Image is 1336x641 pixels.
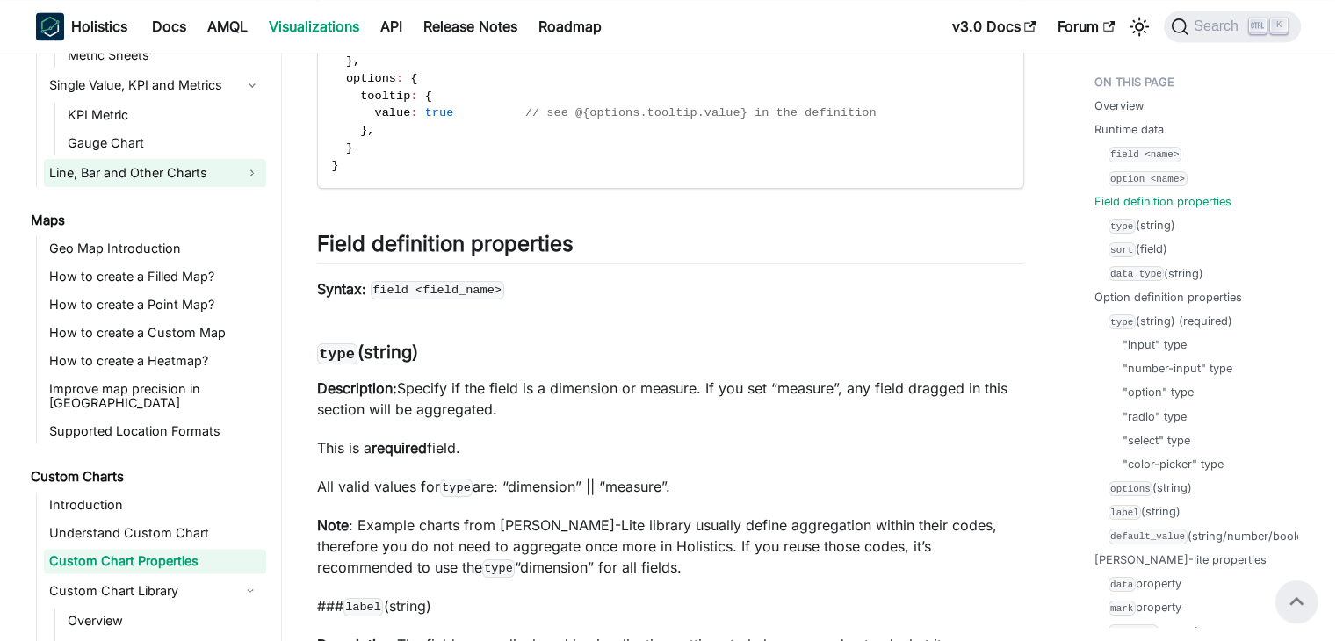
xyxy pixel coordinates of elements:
a: "color-picker" type [1123,456,1224,472]
code: type [1109,219,1136,234]
a: Metric Sheets [62,43,266,68]
p: All valid values for are: “dimension” || “measure”. [317,476,1024,497]
a: "input" type [1123,336,1187,353]
code: data_type [1109,266,1165,281]
kbd: K [1270,18,1288,33]
span: } [346,141,353,155]
a: "option" type [1123,384,1194,400]
code: type [317,343,357,364]
a: type(string) (required) [1109,313,1232,329]
code: field <name> [1109,147,1182,162]
a: option <name> [1109,169,1188,186]
img: Holistics [36,12,64,40]
p: : Example charts from [PERSON_NAME]-Lite library usually define aggregation within their codes, t... [317,515,1024,578]
span: { [410,72,417,85]
button: Switch between dark and light mode (currently light mode) [1125,12,1153,40]
a: Overview [62,609,266,633]
code: data [1109,577,1136,592]
a: Supported Location Formats [44,419,266,443]
span: { [425,90,432,103]
p: ### (string) [317,595,1024,616]
strong: Note [317,516,349,534]
strong: Description: [317,379,397,397]
a: dataproperty [1109,575,1181,592]
a: How to create a Heatmap? [44,349,266,373]
span: , [353,54,360,68]
a: Introduction [44,493,266,517]
h2: Field definition properties [317,231,1024,264]
a: How to create a Custom Map [44,320,266,345]
a: markproperty [1109,599,1181,616]
code: field <field_name> [371,281,504,299]
span: , [367,124,374,137]
a: "select" type [1123,432,1190,449]
h3: (string) [317,342,1024,364]
a: data_type(string) [1109,265,1204,282]
a: KPI Metric [62,103,266,127]
a: Custom Chart Library [44,577,235,605]
span: // see @{options.tooltip.value} in the definition [525,106,877,119]
a: Geo Map Introduction [44,236,266,261]
a: Line, Bar and Other Charts [44,159,266,187]
span: Search [1188,18,1249,34]
a: encodingproperty [1109,623,1204,639]
a: Maps [25,208,266,233]
button: Search (Ctrl+K) [1164,11,1300,42]
span: } [346,54,353,68]
strong: required [372,439,427,457]
a: Overview [1094,97,1144,114]
a: How to create a Filled Map? [44,264,266,289]
span: true [425,106,454,119]
code: default_value [1109,529,1188,544]
code: label [343,598,384,616]
code: type [482,559,516,577]
a: Visualizations [258,12,370,40]
a: Release Notes [413,12,528,40]
span: } [360,124,367,137]
code: type [440,479,473,496]
code: type [1109,314,1136,329]
a: Custom Charts [25,465,266,489]
a: label(string) [1109,503,1181,520]
a: field <name> [1109,146,1182,162]
a: v3.0 Docs [942,12,1047,40]
span: options [346,72,396,85]
span: tooltip [360,90,410,103]
code: options [1109,481,1153,496]
a: "number-input" type [1123,360,1232,377]
a: Roadmap [528,12,612,40]
a: [PERSON_NAME]-lite properties [1094,551,1267,568]
p: This is a field. [317,437,1024,458]
a: Forum [1047,12,1125,40]
code: mark [1109,601,1136,616]
nav: Docs sidebar [18,53,282,641]
a: sort(field) [1109,241,1167,257]
a: options(string) [1109,479,1193,496]
a: "radio" type [1123,408,1187,425]
a: Custom Chart Properties [44,549,266,573]
a: Improve map precision in [GEOGRAPHIC_DATA] [44,377,266,415]
a: Field definition properties [1094,193,1231,210]
a: HolisticsHolistics [36,12,127,40]
button: Collapse sidebar category 'Custom Chart Library' [235,577,266,605]
a: Gauge Chart [62,131,266,155]
a: default_value(string/number/boolean) [1109,528,1320,544]
span: : [410,90,417,103]
b: Holistics [71,16,127,37]
span: : [410,106,417,119]
a: How to create a Point Map? [44,292,266,317]
code: option <name> [1109,171,1188,186]
a: Single Value, KPI and Metrics [44,71,266,99]
span: value [374,106,410,119]
code: encoding [1109,624,1159,639]
a: Docs [141,12,197,40]
a: API [370,12,413,40]
a: AMQL [197,12,258,40]
code: sort [1109,242,1136,257]
a: Runtime data [1094,121,1164,138]
span: } [332,159,339,172]
strong: Syntax: [317,280,366,298]
button: Scroll back to top [1275,580,1318,623]
code: label [1109,505,1142,520]
p: Specify if the field is a dimension or measure. If you set “measure”, any field dragged in this s... [317,378,1024,420]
